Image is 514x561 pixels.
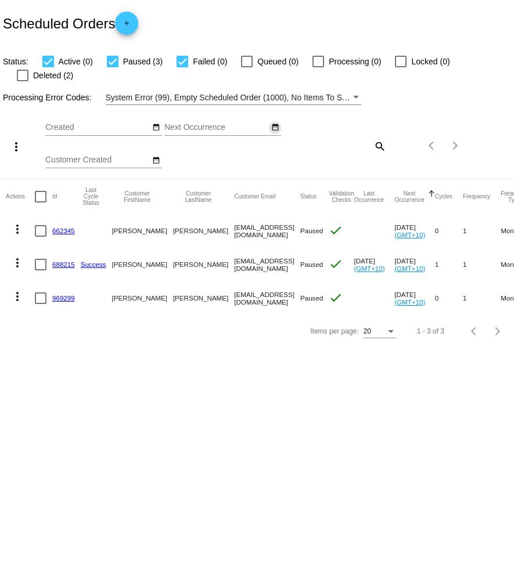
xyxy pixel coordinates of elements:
[234,281,300,315] mat-cell: [EMAIL_ADDRESS][DOMAIN_NAME]
[257,55,299,68] span: Queued (0)
[173,248,234,281] mat-cell: [PERSON_NAME]
[310,327,358,335] div: Items per page:
[234,248,300,281] mat-cell: [EMAIL_ADDRESS][DOMAIN_NAME]
[435,193,452,200] button: Change sorting for Cycles
[329,291,343,305] mat-icon: check
[463,248,501,281] mat-cell: 1
[152,156,160,165] mat-icon: date_range
[3,12,138,35] h2: Scheduled Orders
[420,134,444,157] button: Previous page
[271,123,279,132] mat-icon: date_range
[300,294,323,302] span: Paused
[300,227,323,234] span: Paused
[354,190,384,203] button: Change sorting for LastOccurrenceUtc
[364,327,371,335] span: 20
[394,248,435,281] mat-cell: [DATE]
[9,140,23,154] mat-icon: more_vert
[10,222,24,236] mat-icon: more_vert
[329,179,354,214] mat-header-cell: Validation Checks
[123,55,163,68] span: Paused (3)
[120,19,134,33] mat-icon: add
[81,260,106,268] a: Success
[463,320,486,343] button: Previous page
[81,187,102,206] button: Change sorting for LastProcessingCycleId
[164,123,269,132] input: Next Occurrence
[173,214,234,248] mat-cell: [PERSON_NAME]
[329,55,381,68] span: Processing (0)
[106,91,361,105] mat-select: Filter by Processing Error Codes
[394,298,425,306] a: (GMT+10)
[3,93,92,102] span: Processing Error Codes:
[33,68,73,82] span: Deleted (2)
[52,193,57,200] button: Change sorting for Id
[10,256,24,270] mat-icon: more_vert
[193,55,227,68] span: Failed (0)
[486,320,509,343] button: Next page
[52,294,75,302] a: 969299
[463,193,490,200] button: Change sorting for Frequency
[394,231,425,238] a: (GMT+10)
[300,260,323,268] span: Paused
[329,257,343,271] mat-icon: check
[59,55,93,68] span: Active (0)
[435,248,463,281] mat-cell: 1
[173,190,224,203] button: Change sorting for CustomerLastName
[417,327,444,335] div: 1 - 3 of 3
[152,123,160,132] mat-icon: date_range
[112,214,173,248] mat-cell: [PERSON_NAME]
[112,190,163,203] button: Change sorting for CustomerFirstName
[300,193,317,200] button: Change sorting for Status
[394,281,435,315] mat-cell: [DATE]
[112,248,173,281] mat-cell: [PERSON_NAME]
[3,57,28,66] span: Status:
[394,214,435,248] mat-cell: [DATE]
[394,265,425,272] a: (GMT+10)
[394,190,425,203] button: Change sorting for NextOccurrenceUtc
[234,193,275,200] button: Change sorting for CustomerEmail
[10,289,24,303] mat-icon: more_vert
[6,179,35,214] mat-header-cell: Actions
[234,214,300,248] mat-cell: [EMAIL_ADDRESS][DOMAIN_NAME]
[354,248,394,281] mat-cell: [DATE]
[45,123,150,132] input: Created
[435,214,463,248] mat-cell: 0
[444,134,467,157] button: Next page
[329,223,343,237] mat-icon: check
[364,328,396,336] mat-select: Items per page:
[372,137,386,155] mat-icon: search
[435,281,463,315] mat-cell: 0
[463,214,501,248] mat-cell: 1
[52,260,75,268] a: 688215
[45,155,150,165] input: Customer Created
[52,227,75,234] a: 662345
[354,265,384,272] a: (GMT+10)
[112,281,173,315] mat-cell: [PERSON_NAME]
[411,55,450,68] span: Locked (0)
[173,281,234,315] mat-cell: [PERSON_NAME]
[463,281,501,315] mat-cell: 1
